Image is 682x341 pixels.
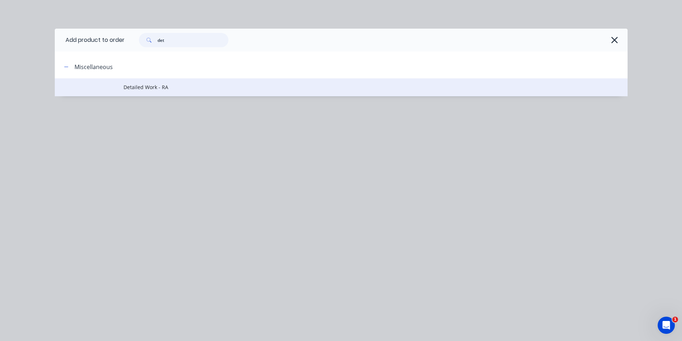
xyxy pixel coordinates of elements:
div: Miscellaneous [74,63,113,71]
span: 1 [672,317,678,322]
div: Add product to order [55,29,125,52]
span: Detailed Work - RA [124,83,527,91]
iframe: Intercom live chat [658,317,675,334]
input: Search... [158,33,228,47]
